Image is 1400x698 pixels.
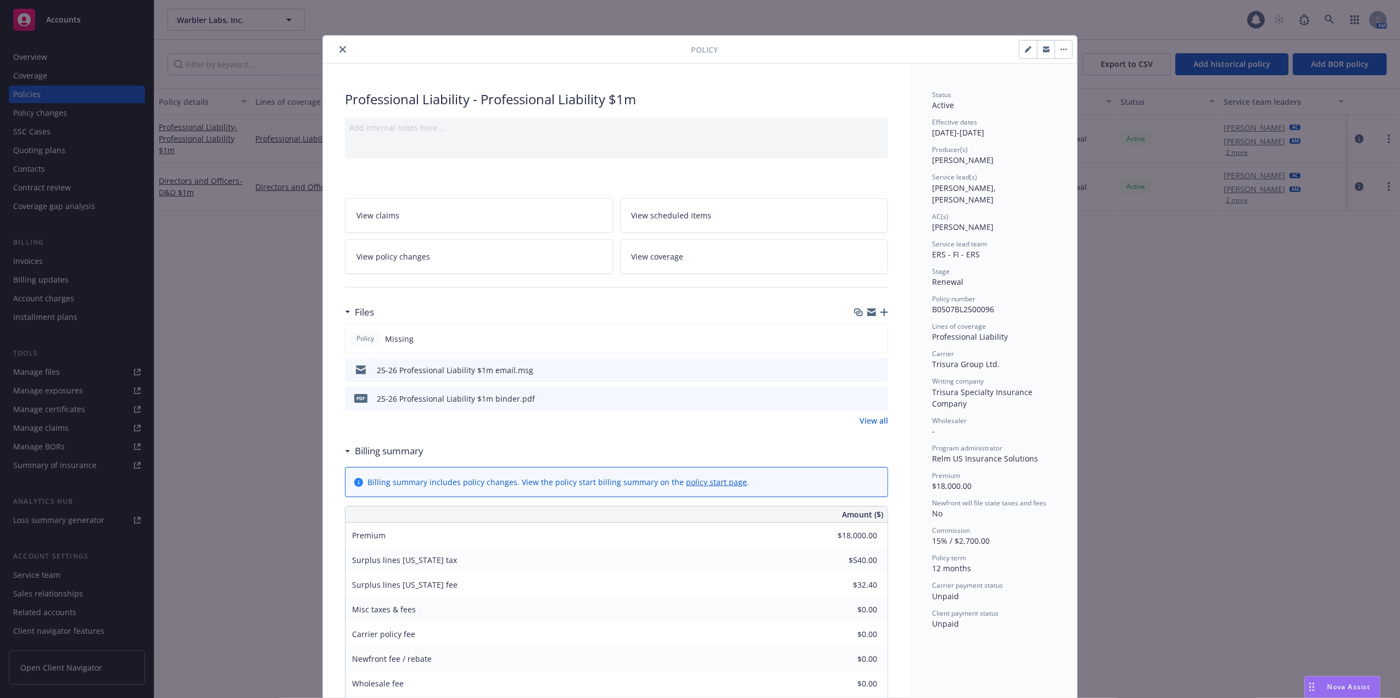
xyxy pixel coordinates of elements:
span: Client payment status [932,609,999,618]
input: 0.00 [812,651,884,667]
span: Premium [352,530,386,541]
button: download file [856,393,865,404]
span: Policy [691,44,718,55]
span: AC(s) [932,212,949,221]
span: Renewal [932,277,963,287]
span: Policy number [932,294,975,303]
span: View coverage [632,251,684,262]
span: View claims [356,210,399,221]
button: Nova Assist [1304,676,1380,698]
span: Wholesaler [932,416,967,425]
a: View coverage [620,239,889,274]
span: Effective dates [932,117,977,127]
a: policy start page [686,477,747,487]
span: Misc taxes & fees [352,604,416,615]
span: Trisura Specialty Insurance Company [932,387,1035,409]
span: Service lead(s) [932,172,977,182]
span: [PERSON_NAME], [PERSON_NAME] [932,183,998,205]
span: Nova Assist [1328,682,1371,691]
span: Professional Liability [932,331,1008,342]
h3: Billing summary [355,444,423,458]
a: View claims [345,198,613,233]
span: Surplus lines [US_STATE] tax [352,555,457,565]
span: Program administrator [932,443,1002,453]
span: - [932,426,935,436]
span: View scheduled items [632,210,712,221]
div: [DATE] - [DATE] [932,117,1055,138]
div: Billing summary [345,444,423,458]
span: Lines of coverage [932,322,986,331]
div: 25-26 Professional Liability $1m email.msg [377,364,533,376]
span: Newfront fee / rebate [352,654,432,664]
div: Billing summary includes policy changes. View the policy start billing summary on the . [367,476,749,488]
span: B0507BL2500096 [932,304,994,314]
span: Carrier policy fee [352,629,415,639]
span: Carrier [932,349,954,358]
span: Wholesale fee [352,678,404,689]
span: No [932,508,942,519]
span: Missing [385,333,414,345]
div: Drag to move [1305,677,1319,697]
span: Policy term [932,553,966,562]
input: 0.00 [812,601,884,618]
div: Professional Liability - Professional Liability $1m [345,90,888,109]
span: pdf [354,394,367,402]
a: View scheduled items [620,198,889,233]
span: Carrier payment status [932,581,1003,590]
span: ERS - FI - ERS [932,249,980,260]
a: View policy changes [345,239,613,274]
span: Surplus lines [US_STATE] fee [352,579,458,590]
input: 0.00 [812,577,884,593]
button: preview file [874,393,884,404]
input: 0.00 [812,527,884,544]
span: Stage [932,267,950,276]
span: Active [932,100,954,110]
span: Relm US Insurance Solutions [932,453,1038,464]
span: Service lead team [932,239,987,249]
span: Writing company [932,376,984,386]
span: Amount ($) [842,509,883,520]
span: Producer(s) [932,145,968,154]
div: 25-26 Professional Liability $1m binder.pdf [377,393,535,404]
input: 0.00 [812,552,884,568]
h3: Files [355,305,374,319]
span: Status [932,90,951,99]
div: Files [345,305,374,319]
span: Trisura Group Ltd. [932,359,1000,369]
div: Add internal notes here... [349,122,884,133]
span: Newfront will file state taxes and fees [932,498,1046,508]
span: Unpaid [932,591,959,601]
input: 0.00 [812,626,884,643]
span: Premium [932,471,960,480]
button: preview file [874,364,884,376]
span: Commission [932,526,970,535]
span: 15% / $2,700.00 [932,536,990,546]
span: 12 months [932,563,971,573]
span: View policy changes [356,251,430,262]
button: close [336,43,349,56]
span: Policy [354,334,376,344]
span: $18,000.00 [932,481,972,491]
span: [PERSON_NAME] [932,222,994,232]
a: View all [860,415,888,426]
input: 0.00 [812,676,884,692]
span: Unpaid [932,618,959,629]
button: download file [856,364,865,376]
span: [PERSON_NAME] [932,155,994,165]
